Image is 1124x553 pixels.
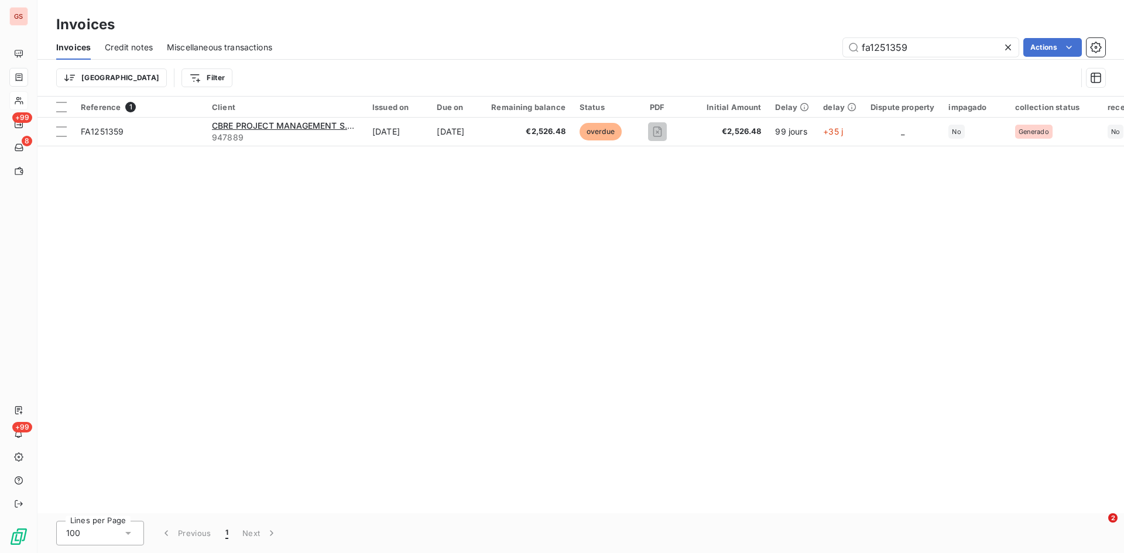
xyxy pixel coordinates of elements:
[491,102,566,112] div: Remaining balance
[430,118,484,146] td: [DATE]
[580,102,622,112] div: Status
[1084,513,1112,541] iframe: Intercom live chat
[12,112,32,123] span: +99
[81,102,121,112] span: Reference
[636,102,678,112] div: PDF
[437,102,477,112] div: Due on
[372,102,423,112] div: Issued on
[235,521,285,545] button: Next
[81,126,124,136] span: FA1251359
[693,102,761,112] div: Initial Amount
[105,42,153,53] span: Credit notes
[823,102,856,112] div: delay
[218,521,235,545] button: 1
[843,38,1019,57] input: Search
[901,126,904,136] span: _
[181,68,232,87] button: Filter
[871,102,934,112] div: Dispute property
[491,126,566,138] span: €2,526.48
[167,42,272,53] span: Miscellaneous transactions
[823,126,843,136] span: +35 j
[66,527,80,539] span: 100
[9,527,28,546] img: Logo LeanPay
[1019,128,1049,135] span: Generado
[1111,128,1120,135] span: No
[125,102,136,112] span: 1
[212,121,412,130] span: CBRE PROJECT MANAGEMENT S.A CÓDIGO IRC E
[56,68,167,87] button: [GEOGRAPHIC_DATA]
[56,14,115,35] h3: Invoices
[1015,102,1094,112] div: collection status
[225,527,228,539] span: 1
[693,126,761,138] span: €2,526.48
[9,7,28,26] div: GS
[22,136,32,146] span: 8
[365,118,430,146] td: [DATE]
[212,102,358,112] div: Client
[948,102,1000,112] div: impagado
[153,521,218,545] button: Previous
[580,123,622,140] span: overdue
[768,118,816,146] td: 99 jours
[56,42,91,53] span: Invoices
[1108,513,1118,523] span: 2
[952,128,961,135] span: No
[775,102,809,112] div: Delay
[1023,38,1082,57] button: Actions
[12,422,32,432] span: +99
[212,132,358,143] span: 947889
